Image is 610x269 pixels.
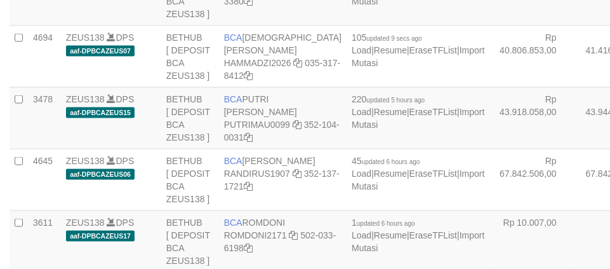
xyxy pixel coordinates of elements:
span: updated 6 hours ago [362,158,420,165]
span: BCA [224,32,242,43]
a: Resume [374,107,407,117]
a: EraseTFList [409,45,457,55]
a: Copy RANDIRUS1907 to clipboard [293,169,302,179]
a: Import Mutasi [352,230,484,253]
a: Copy 5020336198 to clipboard [244,243,253,253]
a: Load [352,45,371,55]
span: aaf-DPBCAZEUS17 [66,231,135,242]
td: 3478 [28,87,61,149]
a: PUTRIMAU0099 [224,120,290,130]
span: BCA [224,217,242,228]
span: aaf-DPBCAZEUS15 [66,107,135,118]
span: 220 [352,94,425,104]
td: Rp 40.806.853,00 [490,25,576,87]
a: HAMMADZI2026 [224,58,291,68]
span: | | | [352,94,484,130]
span: aaf-DPBCAZEUS06 [66,169,135,180]
td: 4645 [28,149,61,210]
td: PUTRI [PERSON_NAME] 352-104-0031 [219,87,347,149]
td: DPS [61,149,161,210]
td: BETHUB [ DEPOSIT BCA ZEUS138 ] [161,87,219,149]
a: Copy 3521371721 to clipboard [244,181,253,191]
span: BCA [224,156,242,166]
span: aaf-DPBCAZEUS07 [66,46,135,57]
td: Rp 43.918.058,00 [490,87,576,149]
td: [PERSON_NAME] 352-137-1721 [219,149,347,210]
a: EraseTFList [409,230,457,240]
span: | | | [352,32,484,68]
a: Copy PUTRIMAU0099 to clipboard [293,120,302,130]
a: Load [352,230,371,240]
a: Copy HAMMADZI2026 to clipboard [293,58,302,68]
a: ZEUS138 [66,217,105,228]
td: BETHUB [ DEPOSIT BCA ZEUS138 ] [161,149,219,210]
span: updated 6 hours ago [357,220,415,227]
a: Load [352,169,371,179]
td: 4694 [28,25,61,87]
a: Import Mutasi [352,107,484,130]
span: updated 9 secs ago [367,35,422,42]
td: DPS [61,87,161,149]
a: ROMDONI2171 [224,230,287,240]
span: 105 [352,32,422,43]
a: Resume [374,169,407,179]
a: ZEUS138 [66,156,105,166]
span: 45 [352,156,420,166]
a: Import Mutasi [352,45,484,68]
a: Resume [374,230,407,240]
a: ZEUS138 [66,94,105,104]
a: Load [352,107,371,117]
span: | | | [352,156,484,191]
td: BETHUB [ DEPOSIT BCA ZEUS138 ] [161,25,219,87]
span: updated 5 hours ago [367,97,425,104]
a: EraseTFList [409,169,457,179]
span: | | | [352,217,484,253]
a: ZEUS138 [66,32,105,43]
a: Import Mutasi [352,169,484,191]
a: Copy 0353178412 to clipboard [244,71,253,81]
td: [DEMOGRAPHIC_DATA][PERSON_NAME] 035-317-8412 [219,25,347,87]
a: Copy ROMDONI2171 to clipboard [289,230,298,240]
span: 1 [352,217,415,228]
a: RANDIRUS1907 [224,169,290,179]
a: Resume [374,45,407,55]
span: BCA [224,94,242,104]
a: EraseTFList [409,107,457,117]
td: DPS [61,25,161,87]
a: Copy 3521040031 to clipboard [244,132,253,142]
td: Rp 67.842.506,00 [490,149,576,210]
